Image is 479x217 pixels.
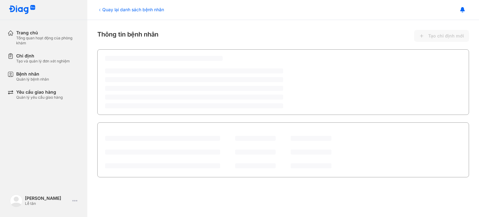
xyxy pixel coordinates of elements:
[235,163,276,168] span: ‌
[105,56,223,61] span: ‌
[428,33,464,39] span: Tạo chỉ định mới
[16,95,63,100] div: Quản lý yêu cầu giao hàng
[291,163,331,168] span: ‌
[291,136,331,141] span: ‌
[16,30,80,36] div: Trang chủ
[414,30,469,42] button: Tạo chỉ định mới
[25,201,70,206] div: Lễ tân
[97,30,469,42] div: Thông tin bệnh nhân
[105,68,283,73] span: ‌
[105,95,283,100] span: ‌
[16,89,63,95] div: Yêu cầu giao hàng
[16,77,49,82] div: Quản lý bệnh nhân
[235,136,276,141] span: ‌
[16,71,49,77] div: Bệnh nhân
[16,53,70,59] div: Chỉ định
[105,150,220,155] span: ‌
[10,195,22,207] img: logo
[16,59,70,64] div: Tạo và quản lý đơn xét nghiệm
[105,163,220,168] span: ‌
[235,150,276,155] span: ‌
[97,6,164,13] div: Quay lại danh sách bệnh nhân
[9,5,36,15] img: logo
[105,128,143,136] div: Lịch sử chỉ định
[105,86,283,91] span: ‌
[16,36,80,46] div: Tổng quan hoạt động của phòng khám
[25,195,70,201] div: [PERSON_NAME]
[105,77,283,82] span: ‌
[105,136,220,141] span: ‌
[105,103,283,108] span: ‌
[291,150,331,155] span: ‌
